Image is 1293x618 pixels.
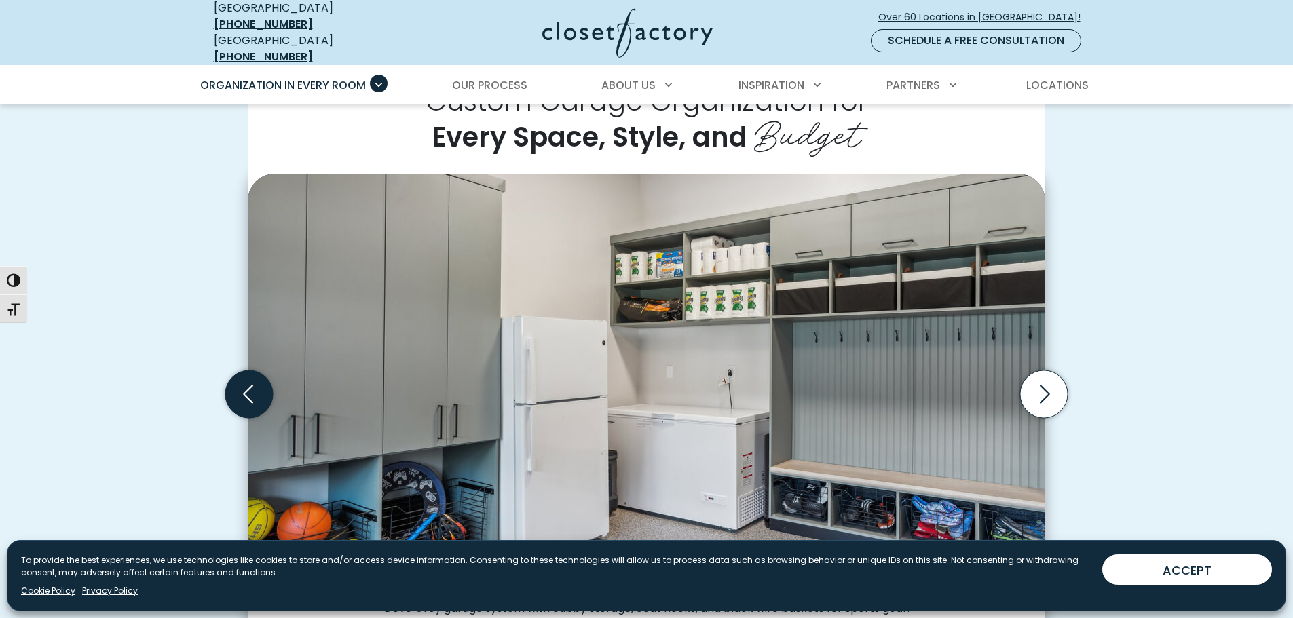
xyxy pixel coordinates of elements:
[214,49,313,64] a: [PHONE_NUMBER]
[248,591,1045,615] figcaption: Dove Grey garage system with cubby storage, coat hooks, and black wire baskets for sports gear.
[21,585,75,597] a: Cookie Policy
[248,174,1045,591] img: Gray mudroom-style garage design with full-height cabinets, wire baskets, overhead cubbies, and b...
[191,66,1103,104] nav: Primary Menu
[82,585,138,597] a: Privacy Policy
[738,77,804,93] span: Inspiration
[878,10,1091,24] span: Over 60 Locations in [GEOGRAPHIC_DATA]!
[214,16,313,32] a: [PHONE_NUMBER]
[214,33,411,65] div: [GEOGRAPHIC_DATA]
[452,77,527,93] span: Our Process
[601,77,656,93] span: About Us
[754,104,861,158] span: Budget
[432,118,747,156] span: Every Space, Style, and
[1026,77,1089,93] span: Locations
[886,77,940,93] span: Partners
[878,5,1092,29] a: Over 60 Locations in [GEOGRAPHIC_DATA]!
[220,365,278,423] button: Previous slide
[200,77,366,93] span: Organization in Every Room
[1015,365,1073,423] button: Next slide
[1102,554,1272,585] button: ACCEPT
[21,554,1091,579] p: To provide the best experiences, we use technologies like cookies to store and/or access device i...
[542,8,713,58] img: Closet Factory Logo
[871,29,1081,52] a: Schedule a Free Consultation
